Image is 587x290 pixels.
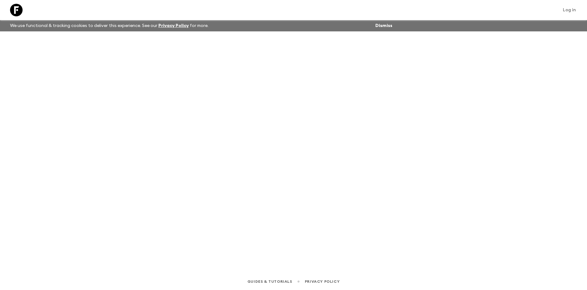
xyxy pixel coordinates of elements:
button: Dismiss [374,21,394,30]
a: Privacy Policy [305,278,340,285]
a: Privacy Policy [158,24,189,28]
p: We use functional & tracking cookies to deliver this experience. See our for more. [8,20,211,31]
a: Guides & Tutorials [247,278,292,285]
a: Log in [559,6,579,14]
